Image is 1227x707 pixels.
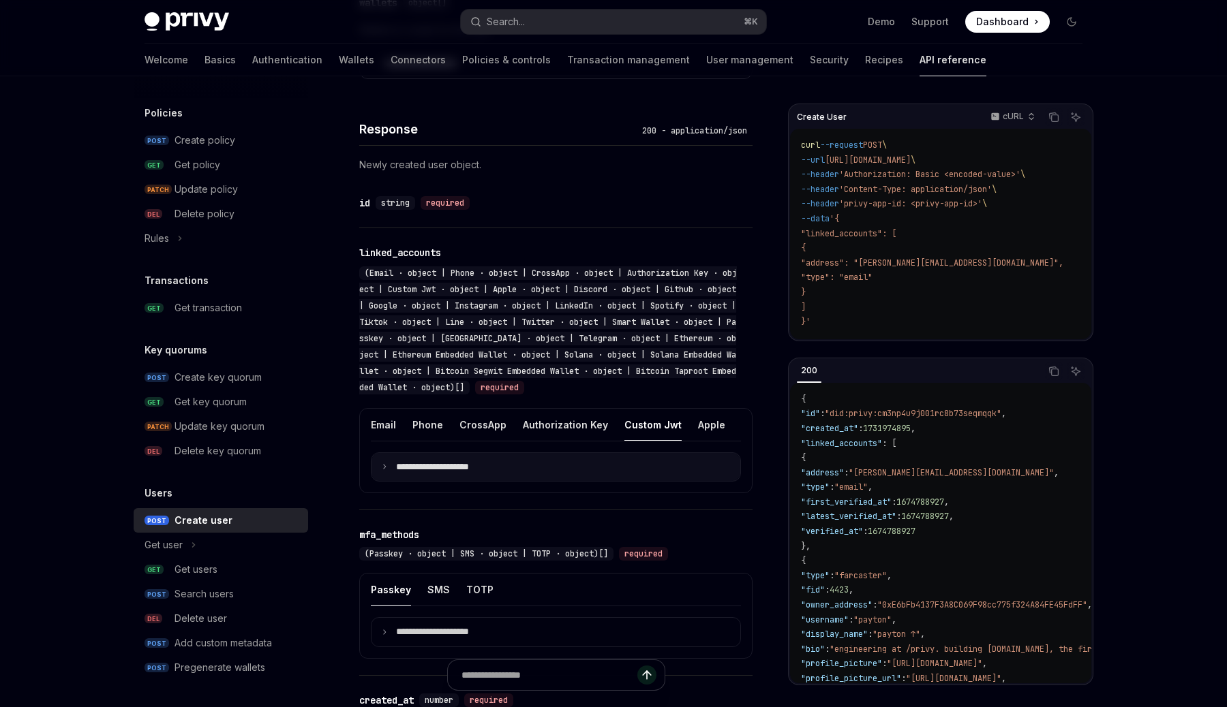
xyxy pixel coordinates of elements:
[983,106,1041,129] button: cURL
[145,537,183,553] div: Get user
[145,342,207,358] h5: Key quorums
[391,44,446,76] a: Connectors
[834,482,868,492] span: "email"
[145,565,164,575] span: GET
[820,408,825,419] span: :
[801,614,849,625] span: "username"
[801,555,806,566] span: {
[145,44,188,76] a: Welcome
[810,44,849,76] a: Security
[965,11,1050,33] a: Dashboard
[863,526,868,537] span: :
[801,408,820,419] span: "id"
[801,511,896,522] span: "latest_verified_at"
[839,198,982,209] span: 'privy-app-id: <privy-app-id>'
[844,467,849,478] span: :
[134,296,308,320] a: GETGet transaction
[882,438,896,449] span: : [
[801,198,839,209] span: --header
[825,408,1001,419] span: "did:privy:cm3np4u9j001rc8b73seqmqqk"
[624,409,682,441] div: Custom Jwt
[911,15,949,29] a: Support
[801,452,806,463] span: {
[134,153,308,177] a: GETGet policy
[801,644,825,655] span: "bio"
[134,390,308,414] a: GETGet key quorum
[252,44,322,76] a: Authentication
[992,184,997,195] span: \
[175,512,232,529] div: Create user
[175,132,235,148] div: Create policy
[134,533,308,557] button: Toggle Get user section
[868,482,873,492] span: ,
[175,659,265,676] div: Pregenerate wallets
[145,160,164,170] span: GET
[887,658,982,669] span: "[URL][DOMAIN_NAME]"
[175,418,264,435] div: Update key quorum
[801,394,806,405] span: {
[523,409,608,441] div: Authorization Key
[853,614,892,625] span: "payton"
[175,394,247,410] div: Get key quorum
[801,673,901,684] span: "profile_picture_url"
[868,526,915,537] span: 1674788927
[134,631,308,655] a: POSTAdd custom metadata
[797,112,847,123] span: Create User
[839,169,1020,180] span: 'Authorization: Basic <encoded-value>'
[801,423,858,434] span: "created_at"
[134,655,308,680] a: POSTPregenerate wallets
[134,177,308,202] a: PATCHUpdate policy
[637,124,753,138] div: 200 - application/json
[459,409,506,441] div: CrossApp
[1020,169,1025,180] span: \
[825,584,830,595] span: :
[896,497,944,507] span: 1674788927
[887,570,892,581] span: ,
[359,268,737,393] span: (Email · object | Phone · object | CrossApp · object | Authorization Key · object | Custom Jwt · ...
[801,316,811,327] span: }'
[421,196,470,210] div: required
[834,570,887,581] span: "farcaster"
[134,202,308,226] a: DELDelete policy
[145,446,162,456] span: DEL
[801,140,820,151] span: curl
[381,198,410,208] span: string
[412,409,443,441] div: Phone
[801,526,863,537] span: "verified_at"
[1067,362,1085,380] button: Ask AI
[145,516,169,526] span: POST
[801,467,844,478] span: "address"
[801,228,896,239] span: "linked_accounts": [
[134,128,308,153] a: POSTCreate policy
[359,528,419,541] div: mfa_methods
[896,511,901,522] span: :
[801,497,892,507] span: "first_verified_at"
[801,242,806,253] span: {
[1087,599,1092,610] span: ,
[830,570,834,581] span: :
[868,15,895,29] a: Demo
[801,541,811,552] span: },
[877,599,1087,610] span: "0xE6bFb4137F3A8C069F98cc775f324A84FE45FdFF"
[637,665,656,685] button: Send message
[801,302,806,313] span: ]
[801,184,839,195] span: --header
[849,467,1054,478] span: "[PERSON_NAME][EMAIL_ADDRESS][DOMAIN_NAME]"
[145,614,162,624] span: DEL
[145,185,172,195] span: PATCH
[175,157,220,173] div: Get policy
[1001,408,1006,419] span: ,
[466,574,494,606] div: TOTP
[359,157,753,173] p: Newly created user object.
[882,140,887,151] span: \
[801,438,882,449] span: "linked_accounts"
[744,16,758,27] span: ⌘ K
[134,365,308,390] a: POSTCreate key quorum
[865,44,903,76] a: Recipes
[359,120,637,138] h4: Response
[873,599,877,610] span: :
[849,584,853,595] span: ,
[825,644,830,655] span: :
[175,300,242,316] div: Get transaction
[145,209,162,219] span: DEL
